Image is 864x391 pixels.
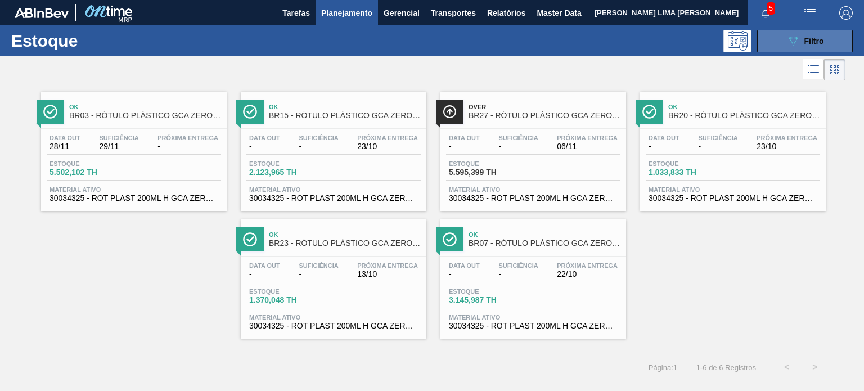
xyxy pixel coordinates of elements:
[249,262,280,269] span: Data out
[449,296,528,304] span: 3.145,987 TH
[232,83,432,211] a: ÍconeOkBR15 - RÓTULO PLÁSTICO GCA ZERO 200ML HData out-Suficiência-Próxima Entrega23/10Estoque2.1...
[269,231,421,238] span: Ok
[803,6,817,20] img: userActions
[803,59,824,80] div: Visão em Lista
[668,111,820,120] span: BR20 - RÓTULO PLÁSTICO GCA ZERO 200ML H
[49,168,128,177] span: 5.502,102 TH
[15,8,69,18] img: TNhmsLtSVTkK8tSr43FrP2fwEKptu5GPRR3wAAAABJRU5ErkJggg==
[449,322,618,330] span: 30034325 - ROT PLAST 200ML H GCA ZERO S CL NIV25
[11,34,173,47] h1: Estoque
[757,134,817,141] span: Próxima Entrega
[269,111,421,120] span: BR15 - RÓTULO PLÁSTICO GCA ZERO 200ML H
[449,270,480,278] span: -
[469,231,620,238] span: Ok
[249,168,328,177] span: 2.123,965 TH
[824,59,845,80] div: Visão em Cards
[642,105,656,119] img: Ícone
[557,262,618,269] span: Próxima Entrega
[757,30,853,52] button: Filtro
[804,37,824,46] span: Filtro
[49,186,218,193] span: Material ativo
[357,262,418,269] span: Próxima Entrega
[249,296,328,304] span: 1.370,048 TH
[431,6,476,20] span: Transportes
[33,83,232,211] a: ÍconeOkBR03 - RÓTULO PLÁSTICO GCA ZERO 200ML HData out28/11Suficiência29/11Próxima Entrega-Estoqu...
[767,2,775,15] span: 5
[321,6,372,20] span: Planejamento
[649,194,817,203] span: 30034325 - ROT PLAST 200ML H GCA ZERO S CL NIV25
[232,211,432,339] a: ÍconeOkBR23 - RÓTULO PLÁSTICO GCA ZERO 200ML HData out-Suficiência-Próxima Entrega13/10Estoque1.3...
[243,232,257,246] img: Ícone
[449,314,618,321] span: Material ativo
[249,288,328,295] span: Estoque
[357,134,418,141] span: Próxima Entrega
[157,142,218,151] span: -
[49,134,80,141] span: Data out
[357,270,418,278] span: 13/10
[49,194,218,203] span: 30034325 - ROT PLAST 200ML H GCA ZERO S CL NIV25
[299,142,338,151] span: -
[69,111,221,120] span: BR03 - RÓTULO PLÁSTICO GCA ZERO 200ML H
[249,142,280,151] span: -
[357,142,418,151] span: 23/10
[649,168,727,177] span: 1.033,833 TH
[449,186,618,193] span: Material ativo
[694,363,756,372] span: 1 - 6 de 6 Registros
[632,83,831,211] a: ÍconeOkBR20 - RÓTULO PLÁSTICO GCA ZERO 200ML HData out-Suficiência-Próxima Entrega23/10Estoque1.0...
[443,232,457,246] img: Ícone
[801,353,829,381] button: >
[498,134,538,141] span: Suficiência
[49,160,128,167] span: Estoque
[748,5,784,21] button: Notificações
[449,134,480,141] span: Data out
[282,6,310,20] span: Tarefas
[773,353,801,381] button: <
[649,134,679,141] span: Data out
[449,168,528,177] span: 5.595,399 TH
[449,160,528,167] span: Estoque
[723,30,751,52] div: Pogramando: nenhum usuário selecionado
[299,270,338,278] span: -
[299,262,338,269] span: Suficiência
[43,105,57,119] img: Ícone
[487,6,525,20] span: Relatórios
[449,288,528,295] span: Estoque
[249,160,328,167] span: Estoque
[469,104,620,110] span: Over
[668,104,820,110] span: Ok
[698,142,737,151] span: -
[557,270,618,278] span: 22/10
[469,111,620,120] span: BR27 - RÓTULO PLÁSTICO GCA ZERO 200ML H
[157,134,218,141] span: Próxima Entrega
[243,105,257,119] img: Ícone
[557,134,618,141] span: Próxima Entrega
[249,186,418,193] span: Material ativo
[698,134,737,141] span: Suficiência
[649,142,679,151] span: -
[839,6,853,20] img: Logout
[649,363,677,372] span: Página : 1
[384,6,420,20] span: Gerencial
[299,134,338,141] span: Suficiência
[249,322,418,330] span: 30034325 - ROT PLAST 200ML H GCA ZERO S CL NIV25
[537,6,581,20] span: Master Data
[443,105,457,119] img: Ícone
[469,239,620,248] span: BR07 - RÓTULO PLÁSTICO GCA ZERO 200ML H
[269,104,421,110] span: Ok
[432,211,632,339] a: ÍconeOkBR07 - RÓTULO PLÁSTICO GCA ZERO 200ML HData out-Suficiência-Próxima Entrega22/10Estoque3.1...
[69,104,221,110] span: Ok
[249,194,418,203] span: 30034325 - ROT PLAST 200ML H GCA ZERO S CL NIV25
[649,160,727,167] span: Estoque
[99,134,138,141] span: Suficiência
[498,270,538,278] span: -
[449,262,480,269] span: Data out
[649,186,817,193] span: Material ativo
[757,142,817,151] span: 23/10
[432,83,632,211] a: ÍconeOverBR27 - RÓTULO PLÁSTICO GCA ZERO 200ML HData out-Suficiência-Próxima Entrega06/11Estoque5...
[249,134,280,141] span: Data out
[449,142,480,151] span: -
[557,142,618,151] span: 06/11
[49,142,80,151] span: 28/11
[449,194,618,203] span: 30034325 - ROT PLAST 200ML H GCA ZERO S CL NIV25
[99,142,138,151] span: 29/11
